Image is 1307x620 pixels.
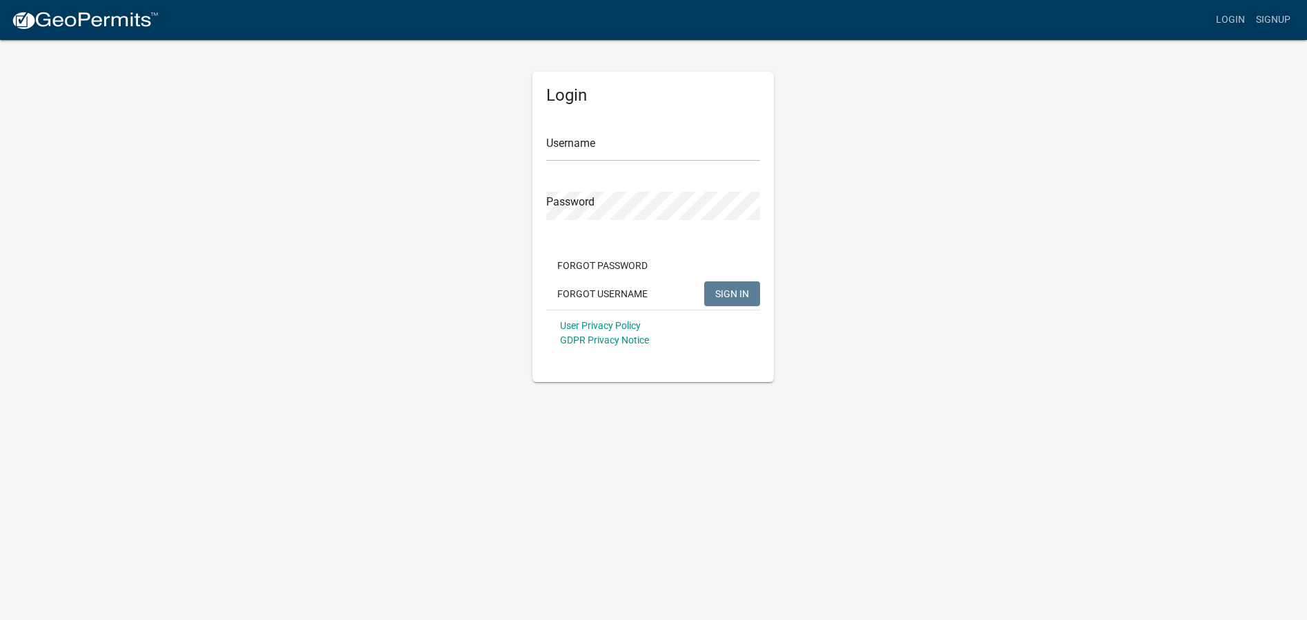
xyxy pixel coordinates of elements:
[1250,7,1296,33] a: Signup
[1210,7,1250,33] a: Login
[546,281,659,306] button: Forgot Username
[715,288,749,299] span: SIGN IN
[546,253,659,278] button: Forgot Password
[546,86,760,106] h5: Login
[560,320,641,331] a: User Privacy Policy
[560,334,649,346] a: GDPR Privacy Notice
[704,281,760,306] button: SIGN IN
